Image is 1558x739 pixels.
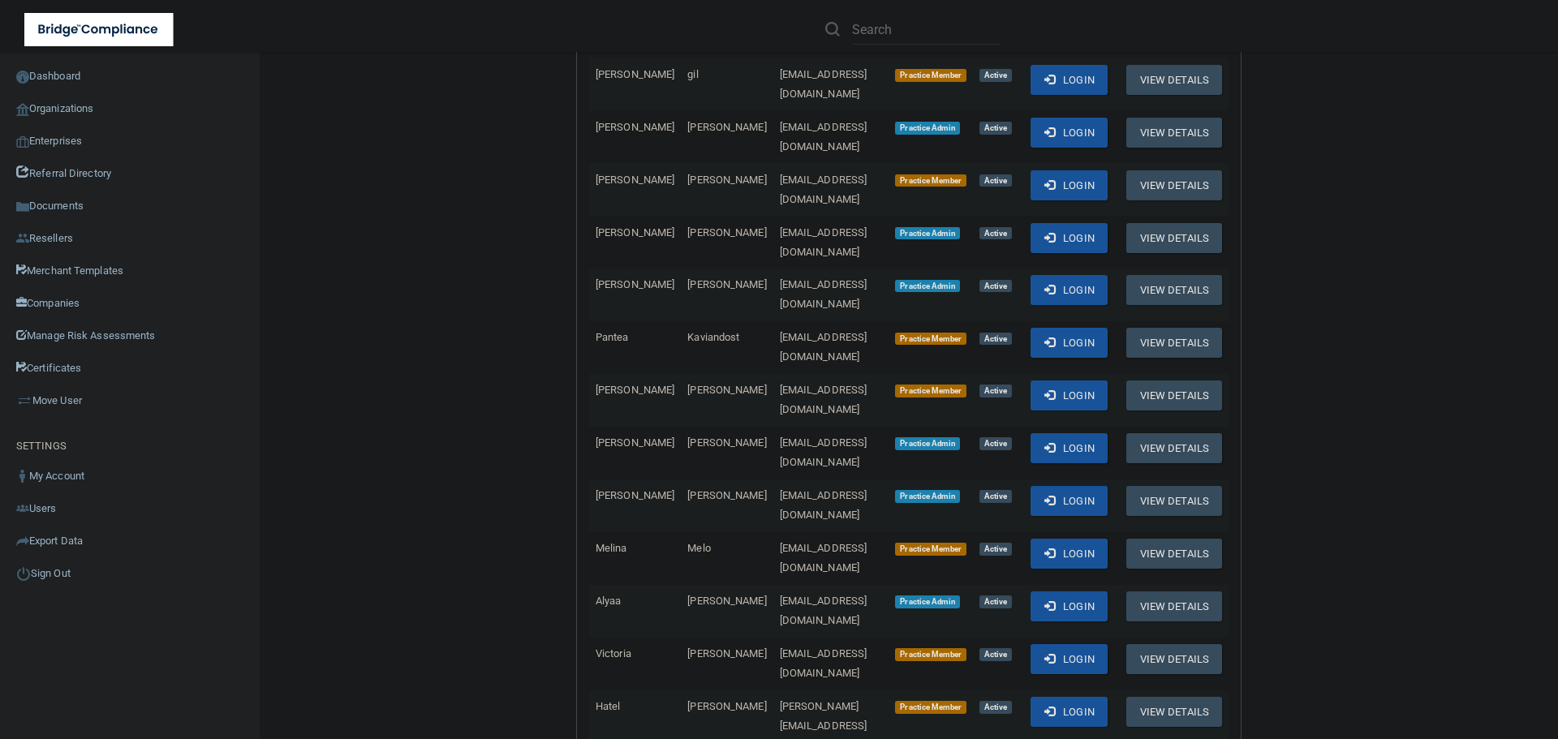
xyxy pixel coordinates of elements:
[596,700,621,712] span: Hatel
[596,384,674,396] span: [PERSON_NAME]
[16,71,29,84] img: ic_dashboard_dark.d01f4a41.png
[596,647,631,660] span: Victoria
[687,68,698,80] span: gil
[979,490,1012,503] span: Active
[596,226,674,238] span: [PERSON_NAME]
[1126,433,1222,463] button: View Details
[1126,65,1222,95] button: View Details
[687,595,766,607] span: [PERSON_NAME]
[1031,223,1108,253] button: Login
[780,384,867,415] span: [EMAIL_ADDRESS][DOMAIN_NAME]
[895,69,966,82] span: Practice Member
[1126,223,1222,253] button: View Details
[24,13,174,46] img: bridge_compliance_login_screen.278c3ca4.svg
[1031,170,1108,200] button: Login
[596,595,622,607] span: Alyaa
[16,232,29,245] img: ic_reseller.de258add.png
[596,174,674,186] span: [PERSON_NAME]
[979,385,1012,397] span: Active
[780,174,867,205] span: [EMAIL_ADDRESS][DOMAIN_NAME]
[687,278,766,290] span: [PERSON_NAME]
[780,436,867,468] span: [EMAIL_ADDRESS][DOMAIN_NAME]
[1031,380,1108,410] button: Login
[1031,486,1108,516] button: Login
[1126,170,1222,200] button: View Details
[825,22,840,37] img: ic-search.3b580494.png
[16,136,29,148] img: enterprise.0d942306.png
[596,68,674,80] span: [PERSON_NAME]
[16,393,32,409] img: briefcase.64adab9b.png
[1031,644,1108,674] button: Login
[1031,118,1108,148] button: Login
[16,470,29,483] img: ic_user_dark.df1a06c3.png
[895,543,966,556] span: Practice Member
[780,542,867,574] span: [EMAIL_ADDRESS][DOMAIN_NAME]
[1031,328,1108,358] button: Login
[895,385,966,397] span: Practice Member
[780,226,867,258] span: [EMAIL_ADDRESS][DOMAIN_NAME]
[895,333,966,346] span: Practice Member
[596,121,674,133] span: [PERSON_NAME]
[979,437,1012,450] span: Active
[16,535,29,548] img: icon-export.b9366987.png
[979,648,1012,661] span: Active
[1126,118,1222,148] button: View Details
[687,226,766,238] span: [PERSON_NAME]
[1126,697,1222,727] button: View Details
[1031,591,1108,621] button: Login
[596,542,627,554] span: Melina
[780,595,867,626] span: [EMAIL_ADDRESS][DOMAIN_NAME]
[1031,275,1108,305] button: Login
[1031,539,1108,569] button: Login
[687,121,766,133] span: [PERSON_NAME]
[1126,644,1222,674] button: View Details
[16,200,29,213] img: icon-documents.8dae5593.png
[895,174,966,187] span: Practice Member
[979,174,1012,187] span: Active
[979,543,1012,556] span: Active
[852,15,1001,45] input: Search
[780,121,867,153] span: [EMAIL_ADDRESS][DOMAIN_NAME]
[979,122,1012,135] span: Active
[1126,539,1222,569] button: View Details
[1126,275,1222,305] button: View Details
[1031,697,1108,727] button: Login
[687,174,766,186] span: [PERSON_NAME]
[596,331,629,343] span: Pantea
[979,280,1012,293] span: Active
[895,648,966,661] span: Practice Member
[895,437,959,450] span: Practice Admin
[780,68,867,100] span: [EMAIL_ADDRESS][DOMAIN_NAME]
[1126,591,1222,621] button: View Details
[979,333,1012,346] span: Active
[780,331,867,363] span: [EMAIL_ADDRESS][DOMAIN_NAME]
[596,489,674,501] span: [PERSON_NAME]
[895,490,959,503] span: Practice Admin
[979,227,1012,240] span: Active
[979,701,1012,714] span: Active
[780,647,867,679] span: [EMAIL_ADDRESS][DOMAIN_NAME]
[895,280,959,293] span: Practice Admin
[895,595,959,608] span: Practice Admin
[687,700,766,712] span: [PERSON_NAME]
[1031,433,1108,463] button: Login
[979,595,1012,608] span: Active
[687,436,766,449] span: [PERSON_NAME]
[16,436,67,456] label: SETTINGS
[780,489,867,521] span: [EMAIL_ADDRESS][DOMAIN_NAME]
[780,278,867,310] span: [EMAIL_ADDRESS][DOMAIN_NAME]
[596,278,674,290] span: [PERSON_NAME]
[687,331,739,343] span: Kaviandost
[979,69,1012,82] span: Active
[16,502,29,515] img: icon-users.e205127d.png
[1126,380,1222,410] button: View Details
[687,489,766,501] span: [PERSON_NAME]
[1126,486,1222,516] button: View Details
[16,566,31,581] img: ic_power_dark.7ecde6b1.png
[16,103,29,116] img: organization-icon.f8decf85.png
[1031,65,1108,95] button: Login
[1126,328,1222,358] button: View Details
[596,436,674,449] span: [PERSON_NAME]
[895,122,959,135] span: Practice Admin
[895,227,959,240] span: Practice Admin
